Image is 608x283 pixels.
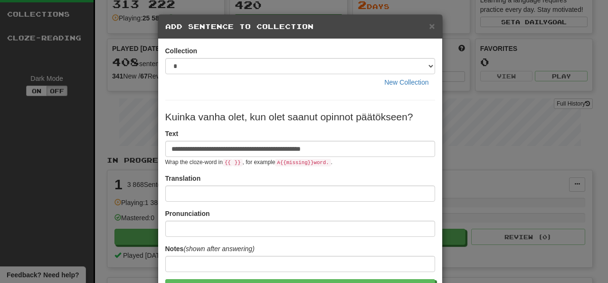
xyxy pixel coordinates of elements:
[165,159,332,166] small: Wrap the cloze-word in , for example .
[378,74,435,90] button: New Collection
[275,159,331,166] code: A {{ missing }} word.
[165,174,201,183] label: Translation
[429,21,435,31] button: Close
[165,244,255,254] label: Notes
[165,22,435,31] h5: Add Sentence to Collection
[165,209,210,218] label: Pronunciation
[233,159,243,166] code: }}
[429,20,435,31] span: ×
[223,159,233,166] code: {{
[165,46,198,56] label: Collection
[183,245,254,253] em: (shown after answering)
[165,129,179,138] label: Text
[165,110,435,124] p: Kuinka vanha olet, kun olet saanut opinnot päätökseen?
